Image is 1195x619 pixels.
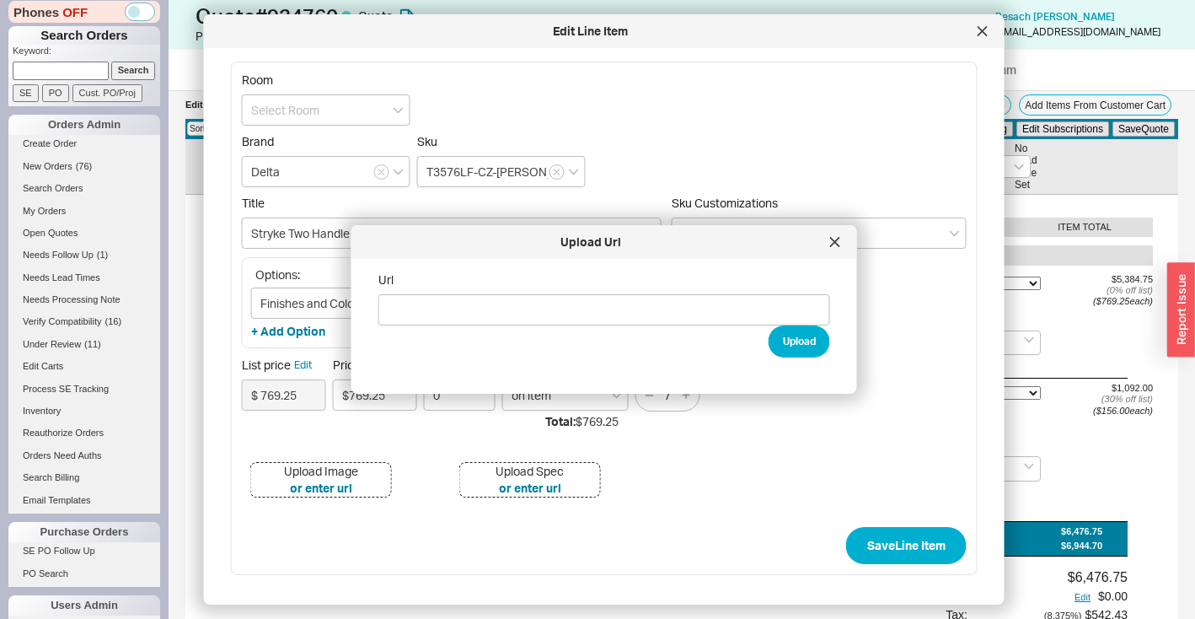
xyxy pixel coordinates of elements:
h1: Quote # 934760 [196,4,602,28]
span: Needs Follow Up [23,250,94,260]
span: Room [242,73,273,87]
span: Sku [417,134,437,148]
span: Title [242,196,662,211]
span: Url [378,272,830,288]
a: Under Review(11) [8,336,160,353]
input: Cust. PO/Proj [72,84,142,102]
a: Reauthorize Orders [8,424,160,442]
span: Quote [358,8,393,23]
i: ( $156.00 each) [1093,406,1153,416]
button: or enter url [290,480,352,497]
a: SE PO Follow Up [8,542,160,560]
span: $5,384.75 [1112,274,1153,284]
span: $769.25 [576,414,619,428]
span: Sku Customizations [672,196,778,210]
b: Total: [545,414,576,428]
div: $0.00 [1001,589,1128,604]
div: Edit Line Item [212,23,969,40]
span: ( 16 ) [105,316,122,326]
svg: open menu [394,169,404,175]
a: Edit Carts [8,358,160,375]
div: Phones [8,1,160,23]
span: Under Review [23,339,81,349]
a: My Orders [8,202,160,220]
button: SaveQuote [1112,121,1175,137]
span: OFF [62,3,88,21]
button: Edit [294,358,312,373]
input: Enter 2 Letters [251,288,588,319]
input: PO [42,84,69,102]
a: Needs Follow Up(1) [8,246,160,264]
a: PO Search [8,565,160,583]
a: Verify Compatibility(16) [8,313,160,331]
svg: open menu [1014,164,1024,170]
i: ( $769.25 each) [1093,296,1153,306]
span: New Orders [23,161,72,171]
span: List price [242,358,326,373]
svg: open menu [950,230,960,237]
a: Process SE Tracking [8,380,160,398]
span: Needs Processing Note [23,294,121,304]
span: Pesach [PERSON_NAME] [995,10,1115,23]
input: Sku Customizations [672,218,967,249]
span: Upload [783,331,816,352]
a: New Orders(76) [8,158,160,175]
a: Inventory [8,402,160,420]
a: Open Quotes [8,224,160,242]
div: ( 30 % off list) [1041,394,1153,405]
a: Orders Need Auths [8,447,160,465]
button: Edit Subscriptions [1016,121,1109,137]
a: Needs Lead Times [8,269,160,287]
input: Url [378,294,830,326]
input: Search [111,62,156,79]
span: Save Line Item [867,536,946,556]
div: Orders Admin [8,115,160,135]
svg: open menu [394,107,404,114]
svg: open menu [1024,336,1034,343]
a: Create Order [8,135,160,153]
span: ( 76 ) [76,161,93,171]
span: Process SE Tracking [23,384,109,394]
div: Upload Url [360,234,822,250]
a: Search Billing [8,469,160,487]
a: Search Orders [8,180,160,197]
div: Options: [255,266,588,283]
input: Select a Brand [242,156,410,187]
span: Add Items From Customer Cart [1025,100,1166,111]
button: Edit [1069,592,1096,603]
span: Brand [242,134,274,148]
span: Verify Compatibility [23,316,102,326]
div: Edit Existing Order [185,100,270,110]
span: ( 1 ) [97,250,108,260]
a: Pesach [PERSON_NAME] [995,11,1115,23]
svg: open menu [569,169,579,175]
div: Users Admin [8,595,160,616]
div: $6,476.75 [1061,526,1102,537]
div: ITEM TOTAL [1021,222,1149,233]
div: ( 0 % off list) [1041,285,1153,296]
span: $1,092.00 [1112,383,1153,393]
span: Price [333,358,417,373]
input: Price [333,379,417,411]
span: No Lead Time Set [1015,143,1037,191]
h1: Search Orders [8,26,160,45]
input: Title [242,218,662,249]
a: Email Templates [8,492,160,509]
a: Needs Processing Note [8,291,160,309]
div: $6,944.70 [1061,541,1102,552]
div: Purchase Orders [8,522,160,542]
div: [EMAIL_ADDRESS][DOMAIN_NAME] [995,26,1160,38]
input: Enter 2 letters [417,156,586,187]
p: Keyword: [13,45,160,62]
input: SE [13,84,39,102]
div: Upload Spec [496,463,564,480]
button: Add Items From Customer Cart [1019,94,1171,116]
button: + Add Option [251,323,325,340]
input: Select Room [242,94,410,126]
svg: open menu [1024,463,1034,470]
div: Upload Image [284,463,358,480]
span: ( 11 ) [84,339,101,349]
button: SaveLine Item [846,527,967,564]
div: Pesach [PERSON_NAME] [196,28,602,45]
button: Upload [769,326,830,358]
